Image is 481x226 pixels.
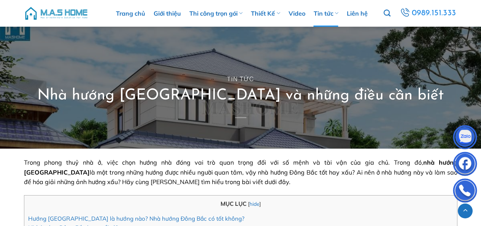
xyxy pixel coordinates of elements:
[454,127,476,150] img: Zalo
[259,200,261,207] span: ]
[24,159,457,186] span: Trong phong thuỷ nhà ở, việc chọn hướng nhà đóng vai trò quan trọng đối với số mệnh và tài vận củ...
[37,86,444,106] h1: Nhà hướng [GEOGRAPHIC_DATA] và những điều cần biết
[399,6,457,20] a: 0989.151.333
[454,154,476,176] img: Facebook
[249,200,259,207] a: hide
[28,199,453,208] p: MỤC LỤC
[227,76,254,82] a: Tin tức
[248,200,249,207] span: [
[24,2,89,25] img: M.A.S HOME – Tổng Thầu Thiết Kế Và Xây Nhà Trọn Gói
[24,159,457,176] strong: nhà hướng [GEOGRAPHIC_DATA]
[384,5,391,21] a: Tìm kiếm
[458,204,473,218] a: Lên đầu trang
[28,215,244,222] a: Hướng [GEOGRAPHIC_DATA] là hướng nào? Nhà hướng Đông Bắc có tốt không?
[454,180,476,203] img: Phone
[412,7,456,20] span: 0989.151.333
